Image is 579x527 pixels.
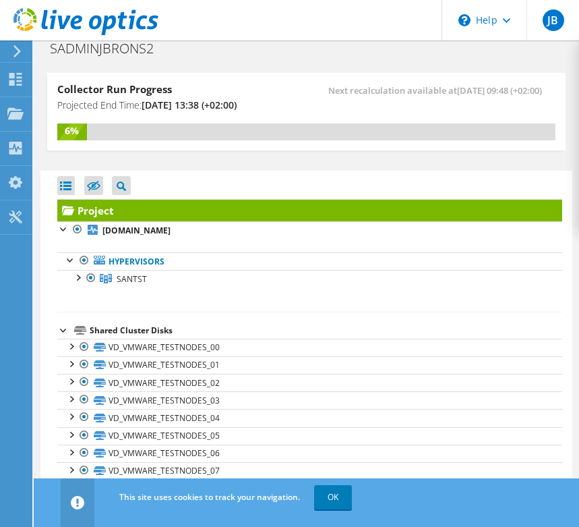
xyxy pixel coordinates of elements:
a: [DOMAIN_NAME] [57,221,562,239]
a: VD_VMWARE_TESTNODES_04 [57,409,562,426]
span: [DATE] 09:48 (+02:00) [457,83,542,98]
a: VD_VMWARE_TESTNODES_02 [57,374,562,391]
span: Next recalculation available at [328,83,549,98]
a: VD_VMWARE_TESTNODES_01 [57,356,562,374]
svg: \n [458,14,470,26]
span: SANTST [117,273,147,285]
b: [DOMAIN_NAME] [102,225,171,236]
a: VD_VMWARE_TESTNODES_05 [57,427,562,445]
h4: Projected End Time: [57,98,237,113]
span: JB [543,9,564,31]
a: VD_VMWARE_TESTNODES_06 [57,445,562,462]
span: This site uses cookies to track your navigation. [119,491,300,503]
a: SANTST [57,270,562,287]
div: 6% [57,123,87,138]
a: VD_VMWARE_TESTNODES_00 [57,339,562,356]
a: VD_VMWARE_TESTNODES_07 [57,462,562,480]
a: OK [314,485,352,509]
div: Shared Cluster Disks [90,323,562,339]
a: Project [57,200,562,221]
h1: SADMINJBRONS2 [44,41,175,56]
a: VD_VMWARE_TESTNODES_03 [57,391,562,409]
span: [DATE] 13:38 (+02:00) [142,99,237,111]
a: Hypervisors [57,252,562,270]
